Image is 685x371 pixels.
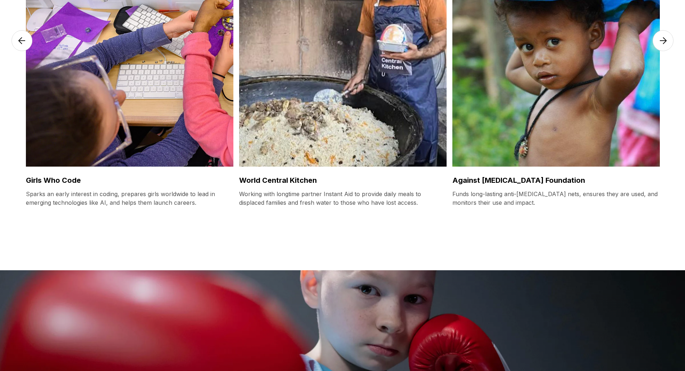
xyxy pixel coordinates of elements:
[239,190,447,207] p: Working with longtime partner Instant Aid to provide daily meals to displaced families and fresh ...
[664,75,671,82] button: Next
[26,190,233,207] p: Sparks an early interest in coding, prepares girls worldwide to lead in emerging technologies lik...
[452,190,660,207] p: Funds long-lasting anti-[MEDICAL_DATA] nets, ensures they are used, and monitors their use and im...
[26,175,233,185] h3: Girls Who Code
[239,175,447,185] h3: World Central Kitchen
[452,175,660,185] h3: Against [MEDICAL_DATA] Foundation
[14,75,21,82] button: Previous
